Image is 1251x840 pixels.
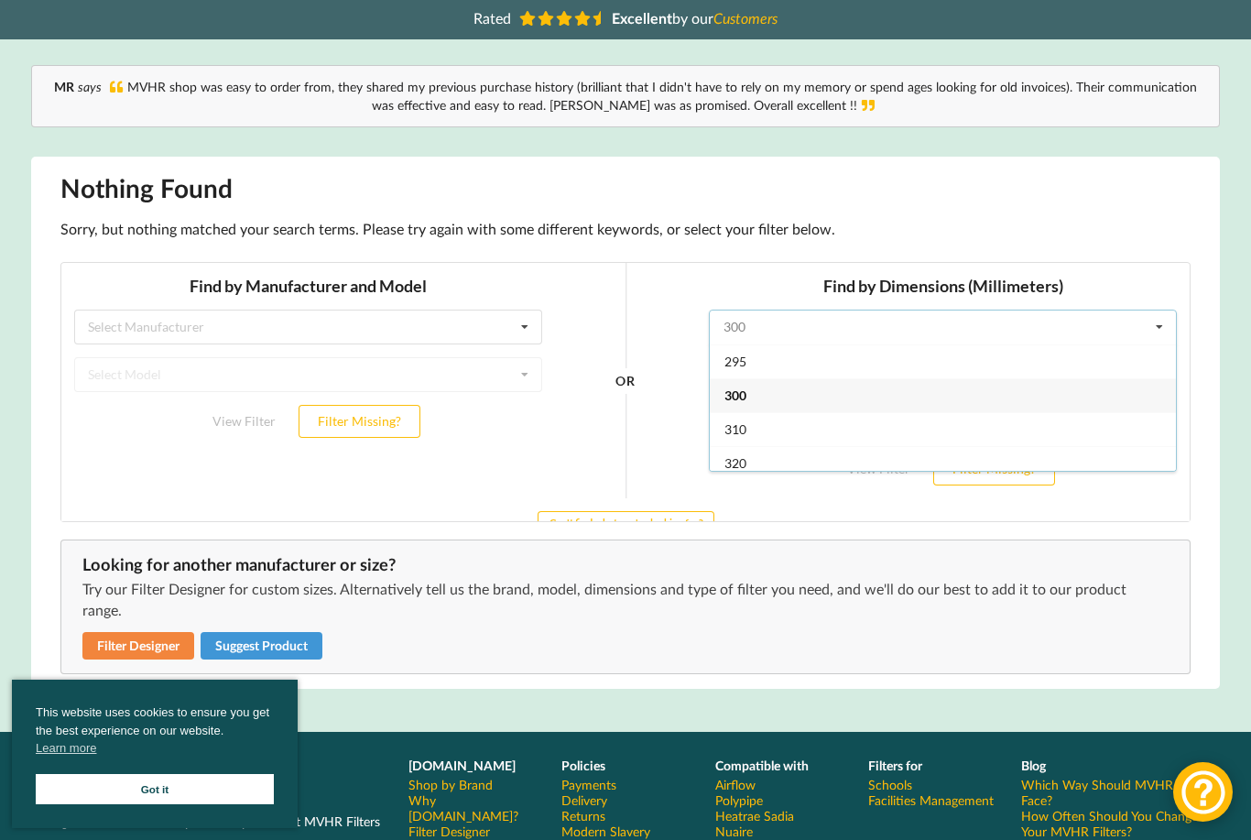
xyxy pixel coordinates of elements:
span: 300 [664,125,686,141]
a: Payments [561,777,616,792]
div: Select Manufacturer [27,59,144,71]
div: OR [555,119,574,237]
a: Facilities Management [868,792,994,808]
span: This website uses cookies to ensure you get the best experience on our website. [36,704,274,762]
a: Which Way Should MVHR Filters Face? [1021,777,1225,808]
h3: Find by Dimensions (Millimeters) [648,14,1116,35]
button: Suggest Product [201,632,322,660]
a: Modern Slavery [561,824,650,839]
h1: Nothing Found [60,171,1191,204]
a: Airflow [715,777,756,792]
a: Shop by Brand [408,777,493,792]
a: Got it cookie [36,774,274,804]
div: Looking for another manufacturer or size? [82,554,1169,575]
a: Filter Designer [408,824,490,839]
a: Delivery [561,792,607,808]
p: Sorry, but nothing matched your search terms. Please try again with some different keywords, or s... [60,219,1191,240]
a: Schools [868,777,912,792]
b: Filters for [868,758,922,773]
span: by our [612,9,778,27]
span: Rated [473,9,511,27]
a: Returns [561,808,605,824]
a: Heatrae Sadia [715,808,794,824]
b: Blog [1021,758,1046,773]
a: Nuaire [715,824,753,839]
span: 295 [664,92,686,107]
span: 320 [664,193,686,209]
b: Policies [561,758,605,773]
a: cookies - Learn more [36,739,96,758]
a: Filter Designer [82,632,194,660]
b: Compatible with [715,758,809,773]
span: 310 [664,159,686,175]
i: Customers [713,9,778,27]
a: Polypipe [715,792,763,808]
button: Can't find what you're looking for? [477,249,654,271]
b: MR [54,79,74,94]
b: Can't find what you're looking for? [489,255,643,267]
h3: Find by Manufacturer and Model [14,14,482,35]
b: [DOMAIN_NAME] [408,758,516,773]
i: says [78,79,102,94]
p: Try our Filter Designer for custom sizes. Alternatively tell us the brand, model, dimensions and ... [82,579,1169,621]
div: MVHR shop was easy to order from, they shared my previous purchase history (brilliant that I didn... [50,78,1201,115]
b: Excellent [612,9,672,27]
button: Filter Missing? [238,143,360,176]
a: How Often Should You Change Your MVHR Filters? [1021,808,1225,839]
div: cookieconsent [12,680,298,828]
a: Why [DOMAIN_NAME]? [408,792,536,824]
a: Rated Excellentby ourCustomers [461,3,790,33]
